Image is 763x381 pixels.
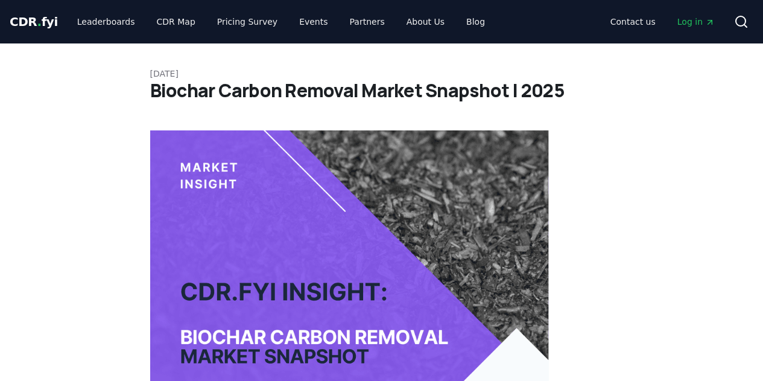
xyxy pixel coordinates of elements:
a: Contact us [601,11,665,33]
a: Blog [457,11,495,33]
span: CDR fyi [10,14,58,29]
a: About Us [397,11,454,33]
nav: Main [68,11,495,33]
a: Partners [340,11,394,33]
a: Log in [668,11,724,33]
a: Events [290,11,337,33]
a: Leaderboards [68,11,145,33]
nav: Main [601,11,724,33]
p: [DATE] [150,68,613,80]
a: CDR Map [147,11,205,33]
span: . [37,14,42,29]
a: CDR.fyi [10,13,58,30]
a: Pricing Survey [207,11,287,33]
span: Log in [677,16,715,28]
h1: Biochar Carbon Removal Market Snapshot | 2025 [150,80,613,101]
